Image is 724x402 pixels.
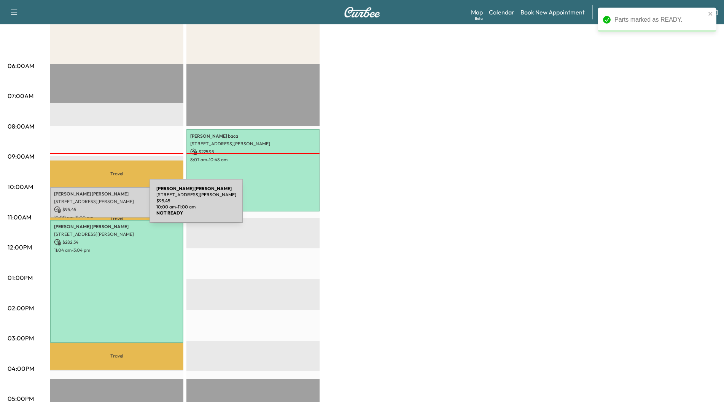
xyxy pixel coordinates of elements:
[471,8,483,17] a: MapBeta
[8,91,33,100] p: 07:00AM
[8,182,33,191] p: 10:00AM
[8,122,34,131] p: 08:00AM
[54,206,180,213] p: $ 95.45
[50,160,183,187] p: Travel
[54,199,180,205] p: [STREET_ADDRESS][PERSON_NAME]
[708,11,713,17] button: close
[54,215,180,221] p: 10:00 am - 11:00 am
[54,231,180,237] p: [STREET_ADDRESS][PERSON_NAME]
[8,273,33,282] p: 01:00PM
[190,148,316,155] p: $ 225.95
[50,343,183,370] p: Travel
[8,243,32,252] p: 12:00PM
[344,7,380,17] img: Curbee Logo
[190,141,316,147] p: [STREET_ADDRESS][PERSON_NAME]
[156,204,236,210] p: 10:00 am - 11:00 am
[520,8,585,17] a: Book New Appointment
[156,186,232,191] b: [PERSON_NAME] [PERSON_NAME]
[475,16,483,21] div: Beta
[8,213,31,222] p: 11:00AM
[190,157,316,163] p: 8:07 am - 10:48 am
[8,61,34,70] p: 06:00AM
[50,218,183,219] p: Travel
[489,8,514,17] a: Calendar
[156,198,236,204] p: $ 95.45
[8,303,34,313] p: 02:00PM
[8,364,34,373] p: 04:00PM
[54,247,180,253] p: 11:04 am - 3:04 pm
[54,224,180,230] p: [PERSON_NAME] [PERSON_NAME]
[8,152,34,161] p: 09:00AM
[614,15,706,24] div: Parts marked as READY.
[156,210,183,216] b: NOT READY
[190,133,316,139] p: [PERSON_NAME] baca
[8,334,34,343] p: 03:00PM
[54,239,180,246] p: $ 282.34
[156,192,236,198] p: [STREET_ADDRESS][PERSON_NAME]
[54,191,180,197] p: [PERSON_NAME] [PERSON_NAME]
